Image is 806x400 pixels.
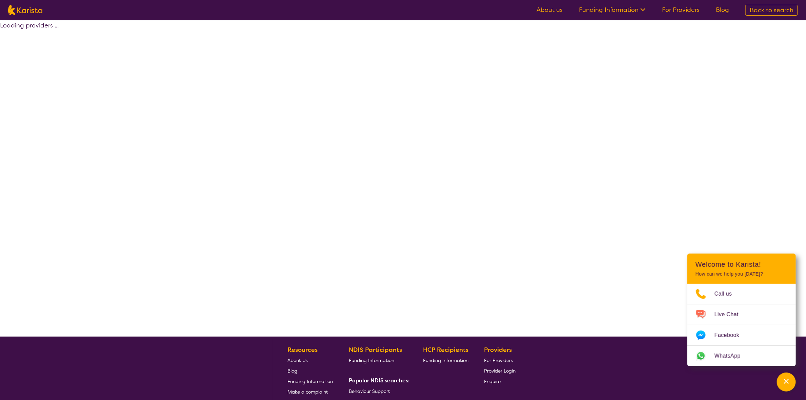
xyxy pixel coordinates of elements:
[537,6,563,14] a: About us
[579,6,646,14] a: Funding Information
[287,355,333,365] a: About Us
[484,357,513,363] span: For Providers
[423,346,468,354] b: HCP Recipients
[287,365,333,376] a: Blog
[484,346,512,354] b: Providers
[714,289,740,299] span: Call us
[287,346,318,354] b: Resources
[484,355,516,365] a: For Providers
[484,365,516,376] a: Provider Login
[423,355,468,365] a: Funding Information
[349,346,402,354] b: NDIS Participants
[349,355,407,365] a: Funding Information
[687,346,796,366] a: Web link opens in a new tab.
[777,373,796,392] button: Channel Menu
[745,5,798,16] a: Back to search
[287,368,297,374] span: Blog
[484,378,501,384] span: Enquire
[716,6,729,14] a: Blog
[484,376,516,386] a: Enquire
[8,5,42,15] img: Karista logo
[287,389,328,395] span: Make a complaint
[714,309,747,320] span: Live Chat
[696,260,788,268] h2: Welcome to Karista!
[687,254,796,366] div: Channel Menu
[750,6,793,14] span: Back to search
[662,6,700,14] a: For Providers
[687,284,796,366] ul: Choose channel
[714,351,749,361] span: WhatsApp
[696,271,788,277] p: How can we help you [DATE]?
[287,386,333,397] a: Make a complaint
[287,378,333,384] span: Funding Information
[349,377,410,384] b: Popular NDIS searches:
[714,330,747,340] span: Facebook
[287,376,333,386] a: Funding Information
[349,357,394,363] span: Funding Information
[484,368,516,374] span: Provider Login
[287,357,308,363] span: About Us
[423,357,468,363] span: Funding Information
[349,388,390,394] span: Behaviour Support
[349,386,407,396] a: Behaviour Support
